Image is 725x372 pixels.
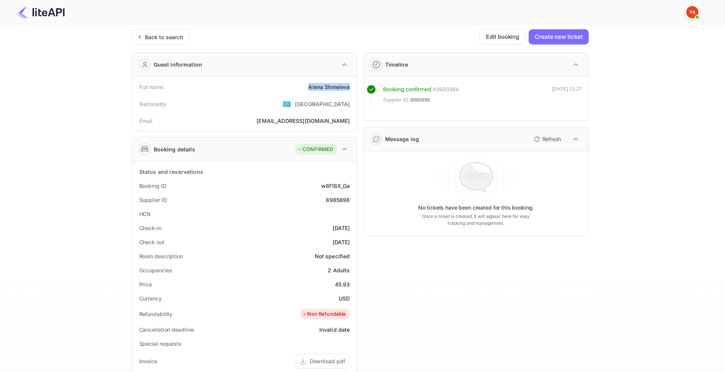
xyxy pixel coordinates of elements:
div: [GEOGRAPHIC_DATA] [295,100,350,108]
img: LiteAPI Logo [17,6,65,18]
div: w8f18X_Ga [321,182,350,190]
div: Email [139,117,153,125]
div: Download pdf [310,357,345,365]
div: [DATE] 11:27 [552,85,582,107]
div: [DATE] [333,224,350,232]
div: 8985898 [326,196,350,204]
span: United States [282,97,291,111]
button: Edit booking [480,29,526,45]
div: Non Refundable [302,310,346,318]
div: Occupancies [139,266,172,274]
div: Check-in [139,224,161,232]
p: Once a ticket is created, it will appear here for easy tracking and management. [416,213,536,227]
div: Currency [139,294,162,302]
img: Yandex Support [686,6,698,18]
div: # 3920384 [433,85,459,94]
div: Supplier ID [139,196,167,204]
div: CONFIRMED [297,146,333,153]
div: Cancellation deadline [139,326,194,334]
div: 45.93 [335,280,350,288]
p: No tickets have been created for this booking. [418,204,534,211]
span: Supplier ID: [383,96,410,104]
div: Booking ID [139,182,166,190]
div: Back to search [145,33,183,41]
div: Nationality [139,100,167,108]
div: Booking details [154,145,195,153]
div: Timeline [385,60,408,68]
button: Refresh [529,133,564,145]
button: Create new ticket [529,29,588,45]
p: Refresh [542,135,561,143]
div: Price [139,280,152,288]
div: Status and reservations [139,168,203,176]
div: HCN [139,210,151,218]
div: USD [339,294,350,302]
div: Invalid date [319,326,350,334]
div: Booking confirmed [383,85,432,94]
div: Refundability [139,310,173,318]
span: 8985898 [410,96,430,104]
div: Room description [139,252,183,260]
div: [EMAIL_ADDRESS][DOMAIN_NAME] [257,117,350,125]
div: Alena Shmeleva [308,83,350,91]
div: Not specified [315,252,350,260]
div: Check out [139,238,164,246]
div: Invoice [139,357,157,365]
div: 2 Adults [328,266,350,274]
div: Full name [139,83,163,91]
div: [DATE] [333,238,350,246]
div: Special requests [139,340,182,348]
div: Message log [385,135,419,143]
div: Guest information [154,60,202,68]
